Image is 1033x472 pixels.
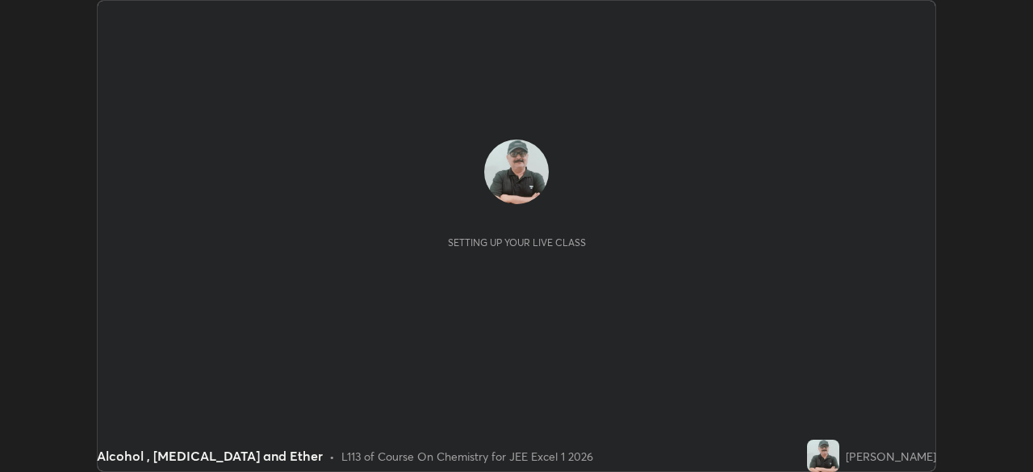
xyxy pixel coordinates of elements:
div: • [329,448,335,465]
img: 91f328810c824c01b6815d32d6391758.jpg [484,140,549,204]
div: [PERSON_NAME] [846,448,936,465]
div: Setting up your live class [448,236,586,249]
img: 91f328810c824c01b6815d32d6391758.jpg [807,440,839,472]
div: Alcohol , [MEDICAL_DATA] and Ether [97,446,323,466]
div: L113 of Course On Chemistry for JEE Excel 1 2026 [341,448,593,465]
